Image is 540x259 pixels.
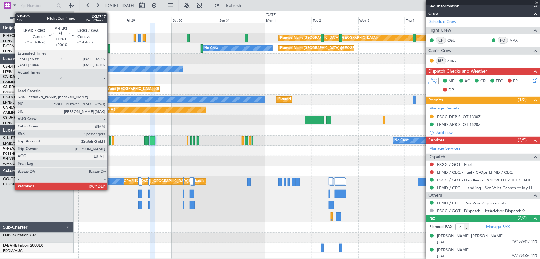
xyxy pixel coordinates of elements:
span: CS-DTR [3,65,16,69]
span: CR [480,78,486,84]
a: LFPB/LBG [3,69,19,74]
span: Leg Information [428,3,460,10]
span: (3/5) [518,137,527,143]
span: Permits [428,97,443,104]
div: No Crew [204,44,218,53]
div: Mon 1 [265,17,312,23]
span: 9H-LPZ [3,136,15,140]
a: 9H-VSLKFalcon 7X [3,157,35,161]
div: Planned Maint [GEOGRAPHIC_DATA] ([GEOGRAPHIC_DATA]) [93,85,191,94]
a: OO-GPEFalcon 900EX EASy II [3,177,54,181]
a: CN-RAKGlobal 6000 [3,106,39,109]
span: CS-DOU [3,96,18,99]
span: AA4734554 (PP) [512,253,537,258]
span: Dispatch Checks and Weather [428,68,487,75]
a: ESGG / GOT - Handling - LANDVETTER JET CENTER ESGG/GOT [437,177,537,183]
a: DNMM/LOS [3,90,22,95]
label: Planned PAX [429,224,452,230]
span: MF [448,78,454,84]
span: Crew [428,10,439,17]
div: FO [498,37,508,44]
a: F-HECDFalcon 7X [3,34,34,38]
a: D-IBLKCitation CJ2 [3,234,36,237]
span: FFC [496,78,503,84]
div: No Crew [395,136,409,145]
a: GMMN/CMN [3,110,24,115]
a: EBBR/BRU [3,182,20,187]
div: [DATE] [75,12,85,18]
button: All Aircraft [7,12,67,22]
a: LFMD / CEQ - Pax Visa Requirements [437,200,506,206]
div: Planned Maint [GEOGRAPHIC_DATA] ([GEOGRAPHIC_DATA]) [280,33,378,43]
div: Add new [436,130,537,135]
a: CGU [447,38,461,43]
span: Pax [428,215,435,222]
a: EDDM/MUC [3,248,23,253]
span: AC [464,78,470,84]
div: Fri 29 [125,17,172,23]
a: LFPB/LBG [3,49,19,54]
a: CS-JHHGlobal 6000 [3,116,37,120]
a: 9H-YAAGlobal 5000 [3,147,38,150]
a: ESGG / GOT - Dispatch - JetAdvisor Dispatch 9H [437,208,528,213]
a: LFMD / CEQ - Handling - Sky Valet Cannes ** My Handling**LFMD / CEQ [437,185,537,190]
div: Sun 31 [218,17,265,23]
a: WMSA/SZB [3,162,21,166]
div: Thu 28 [78,17,125,23]
span: [DATE] - [DATE] [105,3,134,8]
div: [DATE] [266,12,276,18]
span: F-GPNJ [3,44,16,48]
span: Dispatch [428,154,445,161]
span: Flight Crew [428,27,451,34]
div: Sat 30 [172,17,218,23]
a: CS-RRCFalcon 900LX [3,85,40,89]
div: Tue 2 [312,17,358,23]
a: D-BAHBFalcon 2000LX [3,244,43,248]
a: ESGG / GOT - Fuel [437,162,472,167]
a: LFMD / CEQ - Fuel - G-Ops LFMD / CEQ [437,170,513,175]
div: Wed 3 [358,17,405,23]
div: [PERSON_NAME] [PERSON_NAME] [437,233,504,239]
span: (2/2) [518,215,527,221]
span: [DATE] [437,240,447,244]
a: LFMD/CEQ [3,141,21,146]
span: CN-RAK [3,106,18,109]
span: CN-KAS [3,75,17,79]
a: Manage Services [429,145,460,152]
span: Services [428,137,444,144]
span: CS-JHH [3,116,16,120]
a: 9H-LPZLegacy 500 [3,136,35,140]
span: Others [428,192,442,199]
a: LFPB/LBG [3,39,19,43]
div: ESGG DEP SLOT 1300Z [437,114,481,119]
button: Refresh [211,1,248,11]
span: DP [448,87,454,93]
span: 9H-VSLK [3,157,18,161]
input: Trip Number [19,1,54,10]
span: All Aircraft [16,15,65,19]
div: Planned Maint [GEOGRAPHIC_DATA] ([GEOGRAPHIC_DATA]) [278,95,376,104]
span: F-HECD [3,34,17,38]
div: CP [436,37,446,44]
div: Planned Maint [GEOGRAPHIC_DATA] ([GEOGRAPHIC_DATA]) [280,44,378,53]
a: GMMN/CMN [3,80,24,84]
span: (1/2) [518,96,527,103]
div: ISP [436,57,446,64]
a: FCBB/BZV [3,151,19,156]
span: Refresh [221,3,247,8]
span: 9H-YAA [3,147,17,150]
span: OO-GPE [3,177,18,181]
a: CS-DTRFalcon 2000 [3,65,37,69]
div: Planned Maint [GEOGRAPHIC_DATA] ([GEOGRAPHIC_DATA] National) [92,177,204,186]
span: D-IBLK [3,234,15,237]
a: Manage PAX [486,224,510,230]
span: Cabin Crew [428,47,451,55]
div: [PERSON_NAME] [437,247,470,253]
a: MAX [509,38,523,43]
a: LFPB/LBG [3,121,19,125]
a: SMA [447,58,461,64]
a: Manage Permits [429,105,459,112]
span: D-BAHB [3,244,18,248]
a: F-GPNJFalcon 900EX [3,44,40,48]
a: Schedule Crew [429,19,456,25]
